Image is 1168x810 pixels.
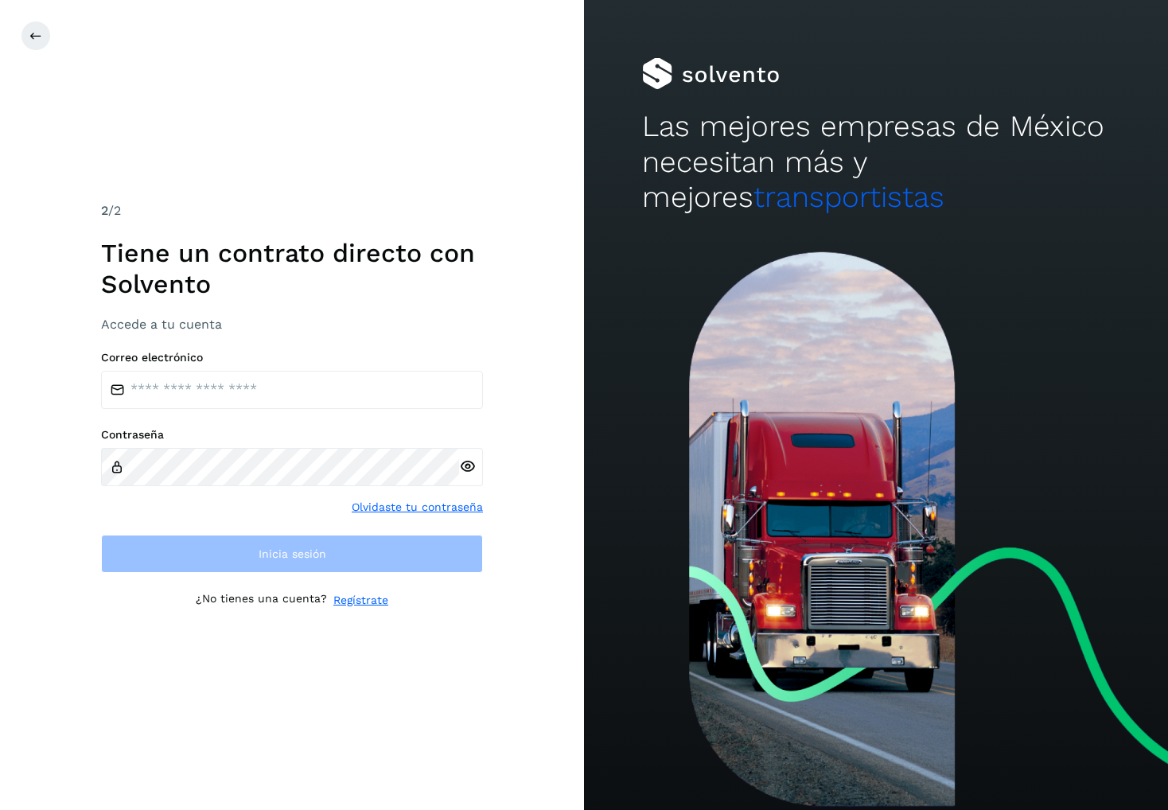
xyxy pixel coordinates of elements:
label: Correo electrónico [101,351,483,364]
h3: Accede a tu cuenta [101,317,483,332]
button: Inicia sesión [101,535,483,573]
span: transportistas [753,180,944,214]
a: Olvidaste tu contraseña [352,499,483,516]
h2: Las mejores empresas de México necesitan más y mejores [642,109,1109,215]
p: ¿No tienes una cuenta? [196,592,327,609]
span: 2 [101,203,108,218]
a: Regístrate [333,592,388,609]
span: Inicia sesión [259,548,326,559]
div: /2 [101,201,483,220]
label: Contraseña [101,428,483,442]
h1: Tiene un contrato directo con Solvento [101,238,483,299]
